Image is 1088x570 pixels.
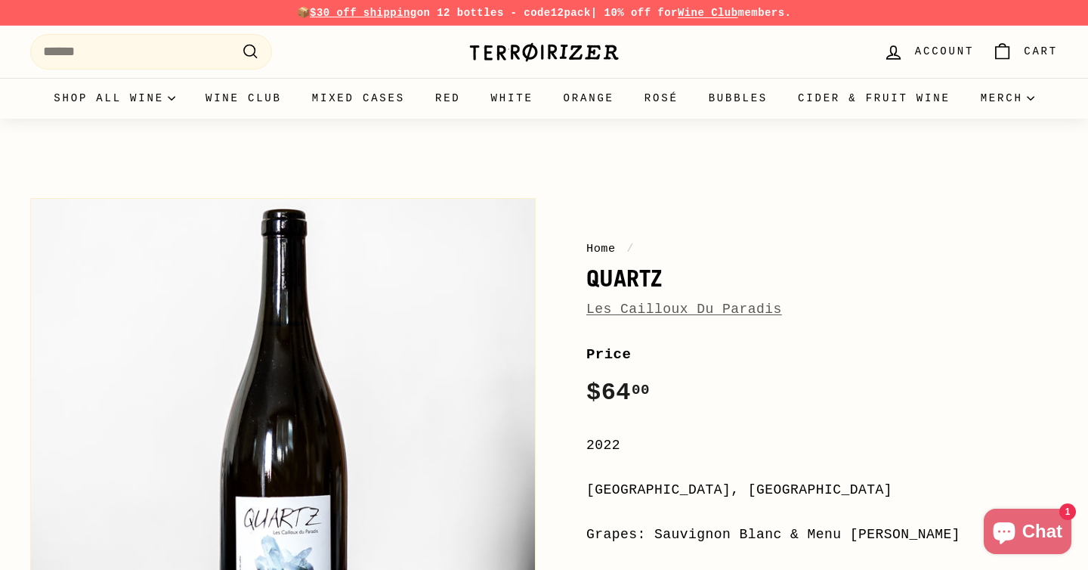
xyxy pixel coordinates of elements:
[966,78,1049,119] summary: Merch
[297,78,420,119] a: Mixed Cases
[420,78,476,119] a: Red
[476,78,549,119] a: White
[310,7,417,19] span: $30 off shipping
[190,78,297,119] a: Wine Club
[694,78,783,119] a: Bubbles
[551,7,591,19] strong: 12pack
[678,7,738,19] a: Wine Club
[1024,43,1058,60] span: Cart
[983,29,1067,74] a: Cart
[979,509,1076,558] inbox-online-store-chat: Shopify online store chat
[586,240,1058,258] nav: breadcrumbs
[632,382,650,398] sup: 00
[586,479,1058,501] div: [GEOGRAPHIC_DATA], [GEOGRAPHIC_DATA]
[586,302,782,317] a: Les Cailloux Du Paradis
[623,242,638,256] span: /
[915,43,974,60] span: Account
[586,265,1058,291] h1: Quartz
[586,524,1058,546] div: Grapes: Sauvignon Blanc & Menu [PERSON_NAME]
[874,29,983,74] a: Account
[30,5,1058,21] p: 📦 on 12 bottles - code | 10% off for members.
[586,343,1058,366] label: Price
[629,78,694,119] a: Rosé
[549,78,629,119] a: Orange
[586,379,650,407] span: $64
[586,242,616,256] a: Home
[39,78,190,119] summary: Shop all wine
[783,78,966,119] a: Cider & Fruit Wine
[586,435,1058,457] div: 2022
